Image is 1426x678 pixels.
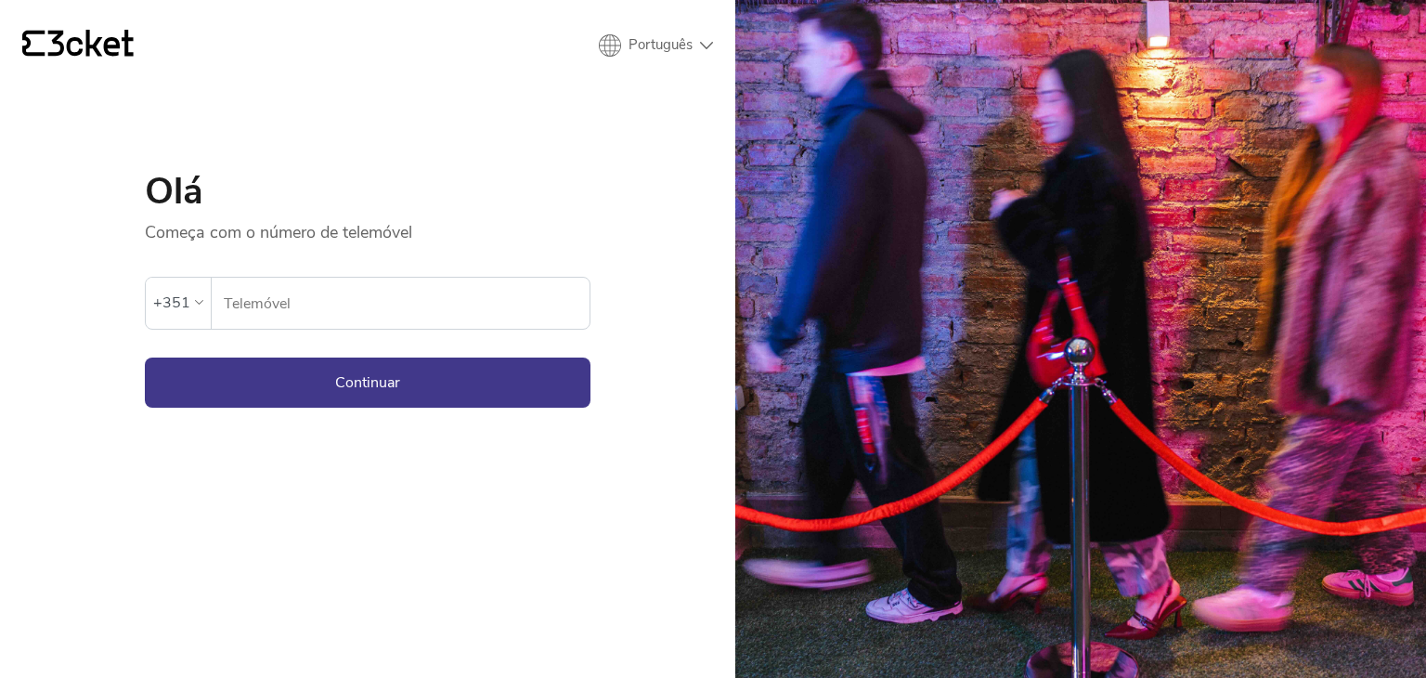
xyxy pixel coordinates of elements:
[145,210,590,243] p: Começa com o número de telemóvel
[145,358,590,408] button: Continuar
[145,173,590,210] h1: Olá
[153,289,190,317] div: +351
[212,278,590,330] label: Telemóvel
[223,278,590,329] input: Telemóvel
[22,30,134,61] a: {' '}
[22,31,45,57] g: {' '}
